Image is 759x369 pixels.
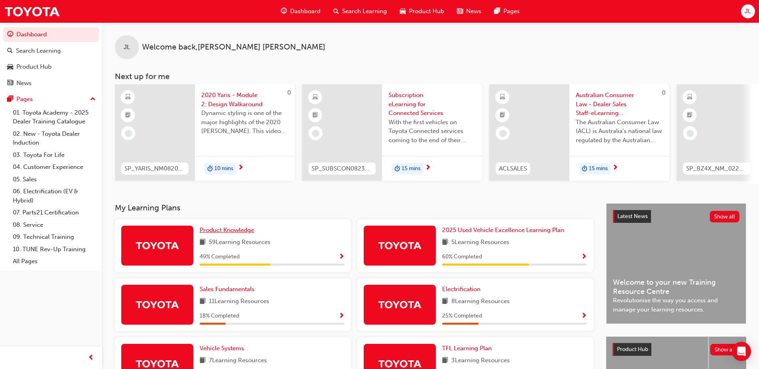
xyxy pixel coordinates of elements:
[442,297,448,307] span: book-icon
[10,243,99,256] a: 10. TUNE Rev-Up Training
[389,118,476,145] span: With the first vehicles on Toyota Connected services coming to the end of their complimentary per...
[576,91,663,118] span: Australian Consumer Law - Dealer Sales Staff-eLearning module
[10,173,99,186] a: 05. Sales
[612,165,618,172] span: next-icon
[333,6,339,16] span: search-icon
[378,238,422,252] img: Trak
[613,210,739,223] a: Latest NewsShow all
[10,161,99,173] a: 04. Customer Experience
[312,110,318,121] span: booktick-icon
[102,72,759,81] h3: Next up for me
[581,313,587,320] span: Show Progress
[442,311,482,321] span: 25 % Completed
[741,4,755,18] button: JL
[662,89,665,96] span: 0
[745,7,751,16] span: JL
[200,356,206,366] span: book-icon
[207,164,213,174] span: duration-icon
[442,226,567,235] a: 2025 Used Vehicle Excellence Learning Plan
[209,297,269,307] span: 11 Learning Resources
[687,130,694,137] span: learningRecordVerb_NONE-icon
[16,95,33,104] div: Pages
[442,345,492,352] span: TFL Learning Plan
[451,238,509,248] span: 5 Learning Resources
[451,356,510,366] span: 3 Learning Resources
[3,26,99,92] button: DashboardSearch LearningProduct HubNews
[200,226,254,234] span: Product Knowledge
[3,60,99,74] a: Product Hub
[581,254,587,261] span: Show Progress
[201,109,288,136] span: Dynamic styling is one of the major highlights of the 2020 [PERSON_NAME]. This video gives an in-...
[115,84,295,181] a: 0SP_YARIS_NM0820_EL_022020 Yaris - Module 2: Design WalkaroundDynamic styling is one of the major...
[312,164,372,173] span: SP_SUBSCON0823_EL
[687,92,693,103] span: learningResourceType_ELEARNING-icon
[4,2,60,20] img: Trak
[451,3,488,20] a: news-iconNews
[200,238,206,248] span: book-icon
[200,297,206,307] span: book-icon
[457,6,463,16] span: news-icon
[613,278,739,296] span: Welcome to your new Training Resource Centre
[10,185,99,206] a: 06. Electrification (EV & Hybrid)
[124,43,130,52] span: JL
[494,6,500,16] span: pages-icon
[142,43,325,52] span: Welcome back , [PERSON_NAME] [PERSON_NAME]
[10,231,99,243] a: 09. Technical Training
[200,285,258,294] a: Sales Fundamentals
[442,226,564,234] span: 2025 Used Vehicle Excellence Learning Plan
[16,79,32,88] div: News
[338,313,344,320] span: Show Progress
[125,110,131,121] span: booktick-icon
[10,128,99,149] a: 02. New - Toyota Dealer Induction
[200,345,244,352] span: Vehicle Systems
[10,206,99,219] a: 07. Parts21 Certification
[3,27,99,42] a: Dashboard
[201,91,288,109] span: 2020 Yaris - Module 2: Design Walkaround
[302,84,482,181] a: SP_SUBSCON0823_ELSubscription eLearning for Connected ServicesWith the first vehicles on Toyota C...
[338,311,344,321] button: Show Progress
[613,296,739,314] span: Revolutionise the way you access and manage your learning resources.
[395,164,400,174] span: duration-icon
[312,130,319,137] span: learningRecordVerb_NONE-icon
[442,344,495,353] a: TFL Learning Plan
[581,252,587,262] button: Show Progress
[338,252,344,262] button: Show Progress
[489,84,669,181] a: 0ACLSALESAustralian Consumer Law - Dealer Sales Staff-eLearning moduleThe Australian Consumer Law...
[617,213,648,220] span: Latest News
[312,92,318,103] span: learningResourceType_ELEARNING-icon
[393,3,451,20] a: car-iconProduct Hub
[500,110,505,121] span: booktick-icon
[582,164,587,174] span: duration-icon
[442,238,448,248] span: book-icon
[209,238,270,248] span: 59 Learning Resources
[200,344,247,353] a: Vehicle Systems
[3,44,99,58] a: Search Learning
[10,219,99,231] a: 08. Service
[10,149,99,161] a: 03. Toyota For Life
[686,164,747,173] span: SP_BZ4X_NM_0224_EL01
[135,238,179,252] img: Trak
[200,311,239,321] span: 18 % Completed
[16,62,52,71] div: Product Hub
[7,48,13,55] span: search-icon
[581,311,587,321] button: Show Progress
[3,92,99,107] button: Pages
[338,254,344,261] span: Show Progress
[499,130,507,137] span: learningRecordVerb_NONE-icon
[402,164,421,173] span: 15 mins
[488,3,526,20] a: pages-iconPages
[274,3,327,20] a: guage-iconDashboard
[200,286,254,293] span: Sales Fundamentals
[7,31,13,38] span: guage-icon
[200,252,240,262] span: 49 % Completed
[327,3,393,20] a: search-iconSearch Learning
[466,7,481,16] span: News
[442,252,482,262] span: 60 % Completed
[7,96,13,103] span: pages-icon
[499,164,527,173] span: ACLSALES
[287,89,291,96] span: 0
[125,130,132,137] span: learningRecordVerb_NONE-icon
[576,118,663,145] span: The Australian Consumer Law (ACL) is Australia's national law regulated by the Australian Competi...
[442,286,481,293] span: Electrification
